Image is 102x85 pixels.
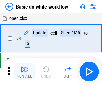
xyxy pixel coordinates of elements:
button: Skip [57,63,78,80]
img: Main button [84,66,94,77]
span: open.xlsx [9,16,27,21]
div: cell [50,31,57,36]
img: Run All [21,65,29,73]
div: Update [32,29,48,37]
div: 5 [25,40,30,48]
div: Sheet1!A5 [60,29,81,37]
img: Skip [64,65,72,73]
button: Run All [14,63,35,80]
img: Settings menu [89,3,97,11]
span: # 4 [16,36,21,41]
img: Back [5,3,13,11]
div: to [84,31,88,36]
div: Run All [17,74,32,78]
div: Skip [64,74,72,78]
div: Basic do while workflow [16,4,68,10]
img: Support [80,4,85,9]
